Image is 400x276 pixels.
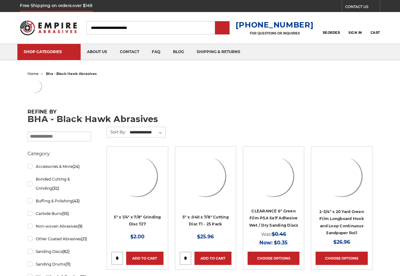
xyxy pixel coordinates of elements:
[112,151,163,202] img: 5 inch x 1/4 inch BHA grinding disc
[180,151,231,203] a: Close-up of Black Hawk 5-inch thin cut-off disc for precision metalwork
[20,17,77,39] img: Empire Abrasives
[316,252,367,265] a: Choose Options
[46,71,97,76] span: bha - black hawk abrasives
[323,21,340,34] a: Reorder
[28,71,39,76] a: home
[236,20,313,29] a: [PHONE_NUMBER]
[371,21,380,35] a: Cart
[81,236,87,241] span: (21)
[62,211,69,216] span: (55)
[114,215,161,227] a: 5" x 1/4" x 7/8" Grinding Disc T27
[28,115,372,123] h1: BHA - Black Hawk Abrasives
[145,44,167,60] a: faq
[319,209,364,236] a: 2-3/4" x 20 Yard Green Film Longboard Hook and Loop Continuous Sandpaper Roll
[28,109,91,119] h5: Refine by
[236,31,313,35] p: FOR QUESTIONS OR INQUIRIES
[126,252,163,265] a: Add to Cart
[129,128,165,137] select: Sort By:
[323,31,340,35] span: Reorder
[197,234,214,240] span: $25.96
[194,252,231,265] a: Add to Cart
[28,246,91,257] a: Sanding Discs(82)
[28,221,91,232] a: Non-woven Abrasives(9)
[65,262,71,267] span: (11)
[52,186,59,191] span: (32)
[28,195,91,206] a: Buffing & Polishing(43)
[28,150,91,157] h5: Category
[333,239,350,245] span: $26.96
[345,3,380,12] a: CONTACT US
[28,78,43,94] img: loading.svg
[114,44,145,60] a: contact
[28,259,91,270] a: Sanding Drums(11)
[72,199,80,203] span: (43)
[259,240,273,246] span: Now:
[248,151,299,203] a: CLEARANCE 6" Green Film PSA Self Adhesive Wet / Dry Sanding Discs
[107,127,126,137] label: Sort By:
[348,31,362,35] span: Sign In
[24,49,74,54] div: SHOP CATEGORIES
[28,208,91,219] a: Carbide Burrs(55)
[180,151,231,202] img: Close-up of Black Hawk 5-inch thin cut-off disc for precision metalwork
[248,230,299,238] div: Was:
[111,151,163,203] a: 5 inch x 1/4 inch BHA grinding disc
[17,44,81,60] a: SHOP CATEGORIES
[72,164,80,169] span: (24)
[248,252,299,265] a: Choose Options
[371,31,380,35] span: Cart
[28,161,91,172] a: Accessories & More(24)
[28,233,91,244] a: Other Coated Abrasives(21)
[190,44,247,60] a: shipping & returns
[216,22,229,34] input: Submit
[28,174,91,194] a: Bonded Cutting & Grinding(32)
[167,44,190,60] a: blog
[130,234,145,240] span: $2.00
[249,209,298,228] a: CLEARANCE 6" Green Film PSA Self Adhesive Wet / Dry Sanding Discs
[316,151,367,203] a: Green Film Longboard Sandpaper Roll ideal for automotive sanding and bodywork preparation.
[182,215,229,227] a: 5" x .040 x 7/8" Cutting Disc T1 - 25 Pack
[274,240,288,246] span: $0.35
[317,151,367,202] img: Green Film Longboard Sandpaper Roll ideal for automotive sanding and bodywork preparation.
[78,224,83,229] span: (9)
[81,44,114,60] a: about us
[272,231,286,237] span: $0.46
[62,249,70,254] span: (82)
[248,151,299,202] img: CLEARANCE 6" Green Film PSA Self Adhesive Wet / Dry Sanding Discs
